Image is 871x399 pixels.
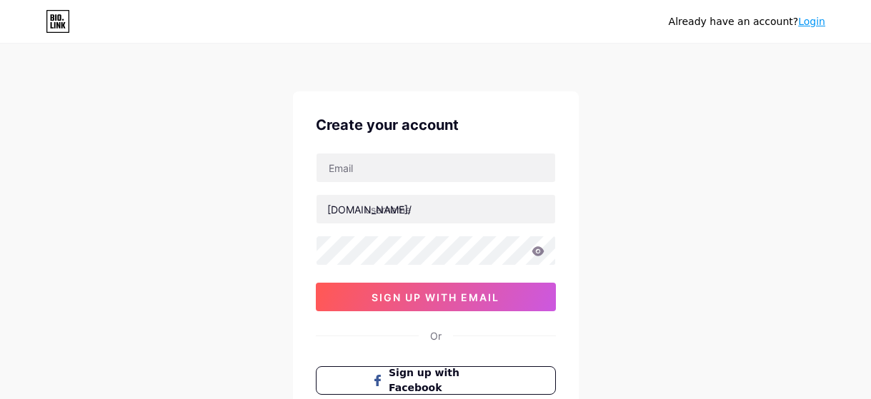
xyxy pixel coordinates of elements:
div: Or [430,328,442,343]
input: Email [317,153,555,182]
button: sign up with email [316,283,556,311]
a: Login [798,16,825,27]
div: Already have an account? [669,14,825,29]
div: [DOMAIN_NAME]/ [327,202,412,217]
div: Create your account [316,114,556,136]
button: Sign up with Facebook [316,366,556,395]
span: sign up with email [372,291,499,303]
input: username [317,195,555,223]
span: Sign up with Facebook [389,365,499,395]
